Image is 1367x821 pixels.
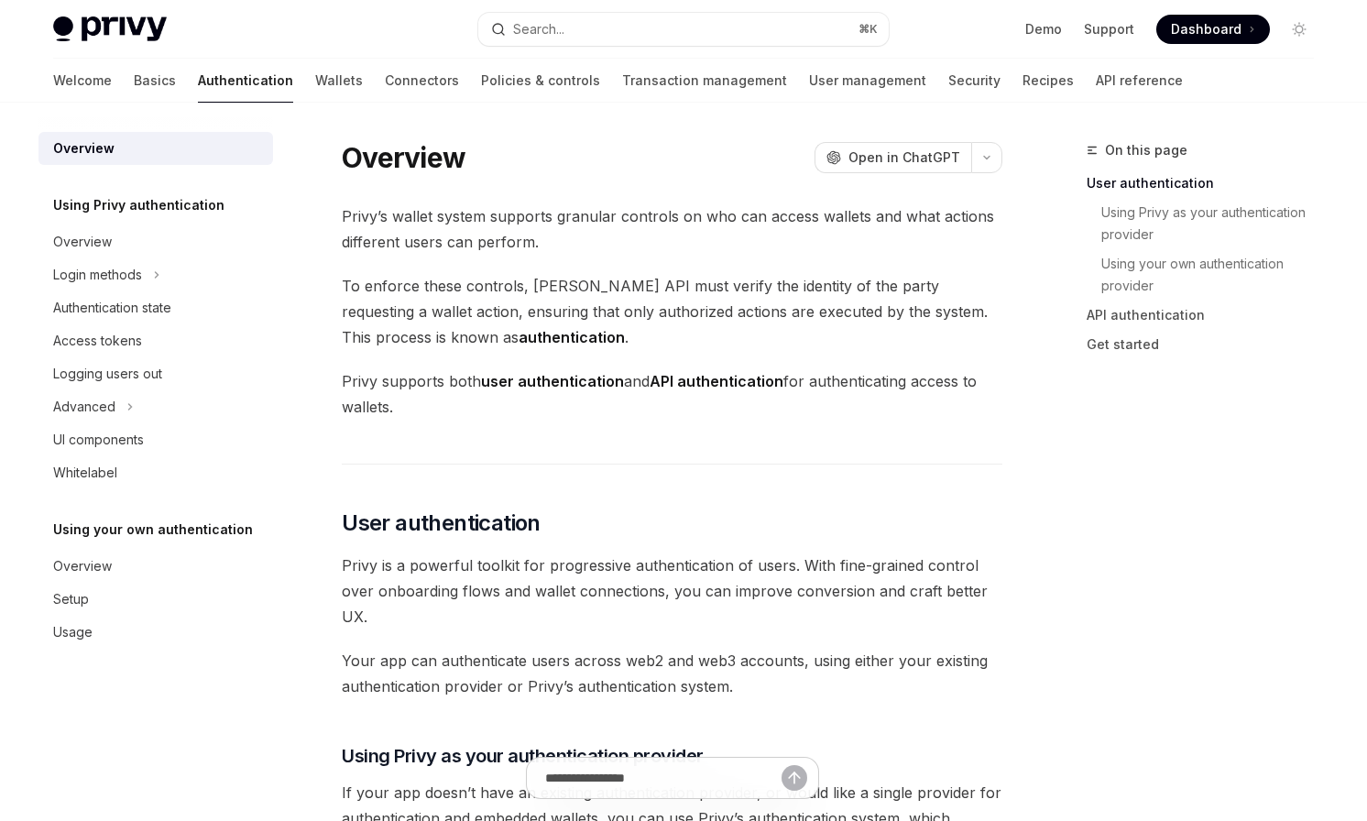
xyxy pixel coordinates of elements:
[782,765,807,791] button: Send message
[342,368,1002,420] span: Privy supports both and for authenticating access to wallets.
[53,297,171,319] div: Authentication state
[38,132,273,165] a: Overview
[342,273,1002,350] span: To enforce these controls, [PERSON_NAME] API must verify the identity of the party requesting a w...
[1084,20,1134,38] a: Support
[134,59,176,103] a: Basics
[1096,59,1183,103] a: API reference
[38,357,273,390] a: Logging users out
[53,462,117,484] div: Whitelabel
[1087,330,1329,359] a: Get started
[948,59,1001,103] a: Security
[38,616,273,649] a: Usage
[53,330,142,352] div: Access tokens
[53,137,115,159] div: Overview
[53,396,115,418] div: Advanced
[1025,20,1062,38] a: Demo
[38,225,273,258] a: Overview
[38,550,273,583] a: Overview
[342,141,465,174] h1: Overview
[38,456,273,489] a: Whitelabel
[481,59,600,103] a: Policies & controls
[342,553,1002,629] span: Privy is a powerful toolkit for progressive authentication of users. With fine-grained control ov...
[815,142,971,173] button: Open in ChatGPT
[53,16,167,42] img: light logo
[858,22,878,37] span: ⌘ K
[53,264,142,286] div: Login methods
[1171,20,1241,38] span: Dashboard
[848,148,960,167] span: Open in ChatGPT
[1023,59,1074,103] a: Recipes
[809,59,926,103] a: User management
[53,194,224,216] h5: Using Privy authentication
[650,372,783,390] strong: API authentication
[1087,301,1329,330] a: API authentication
[1101,249,1329,301] a: Using your own authentication provider
[622,59,787,103] a: Transaction management
[53,621,93,643] div: Usage
[1087,169,1329,198] a: User authentication
[38,423,273,456] a: UI components
[385,59,459,103] a: Connectors
[1285,15,1314,44] button: Toggle dark mode
[1156,15,1270,44] a: Dashboard
[1101,198,1329,249] a: Using Privy as your authentication provider
[315,59,363,103] a: Wallets
[53,519,253,541] h5: Using your own authentication
[198,59,293,103] a: Authentication
[38,291,273,324] a: Authentication state
[342,648,1002,699] span: Your app can authenticate users across web2 and web3 accounts, using either your existing authent...
[38,583,273,616] a: Setup
[342,509,541,538] span: User authentication
[513,18,564,40] div: Search...
[53,363,162,385] div: Logging users out
[519,328,625,346] strong: authentication
[478,13,889,46] button: Search...⌘K
[481,372,624,390] strong: user authentication
[342,203,1002,255] span: Privy’s wallet system supports granular controls on who can access wallets and what actions diffe...
[53,429,144,451] div: UI components
[53,555,112,577] div: Overview
[38,324,273,357] a: Access tokens
[1105,139,1187,161] span: On this page
[53,59,112,103] a: Welcome
[342,743,704,769] span: Using Privy as your authentication provider
[53,588,89,610] div: Setup
[53,231,112,253] div: Overview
